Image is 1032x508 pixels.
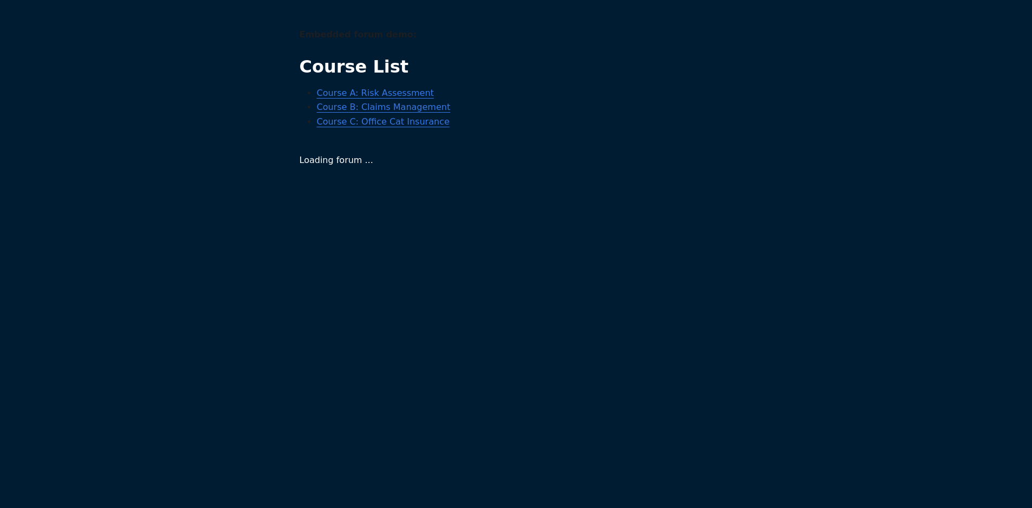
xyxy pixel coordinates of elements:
[317,116,450,127] a: Course C: Office Cat Insurance
[317,102,451,112] a: Course B: Claims Management
[300,56,733,77] h1: Course List
[300,29,417,40] b: Embedded forum demo:
[300,153,733,167] p: Loading forum ...
[317,88,434,98] a: Course A: Risk Assessment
